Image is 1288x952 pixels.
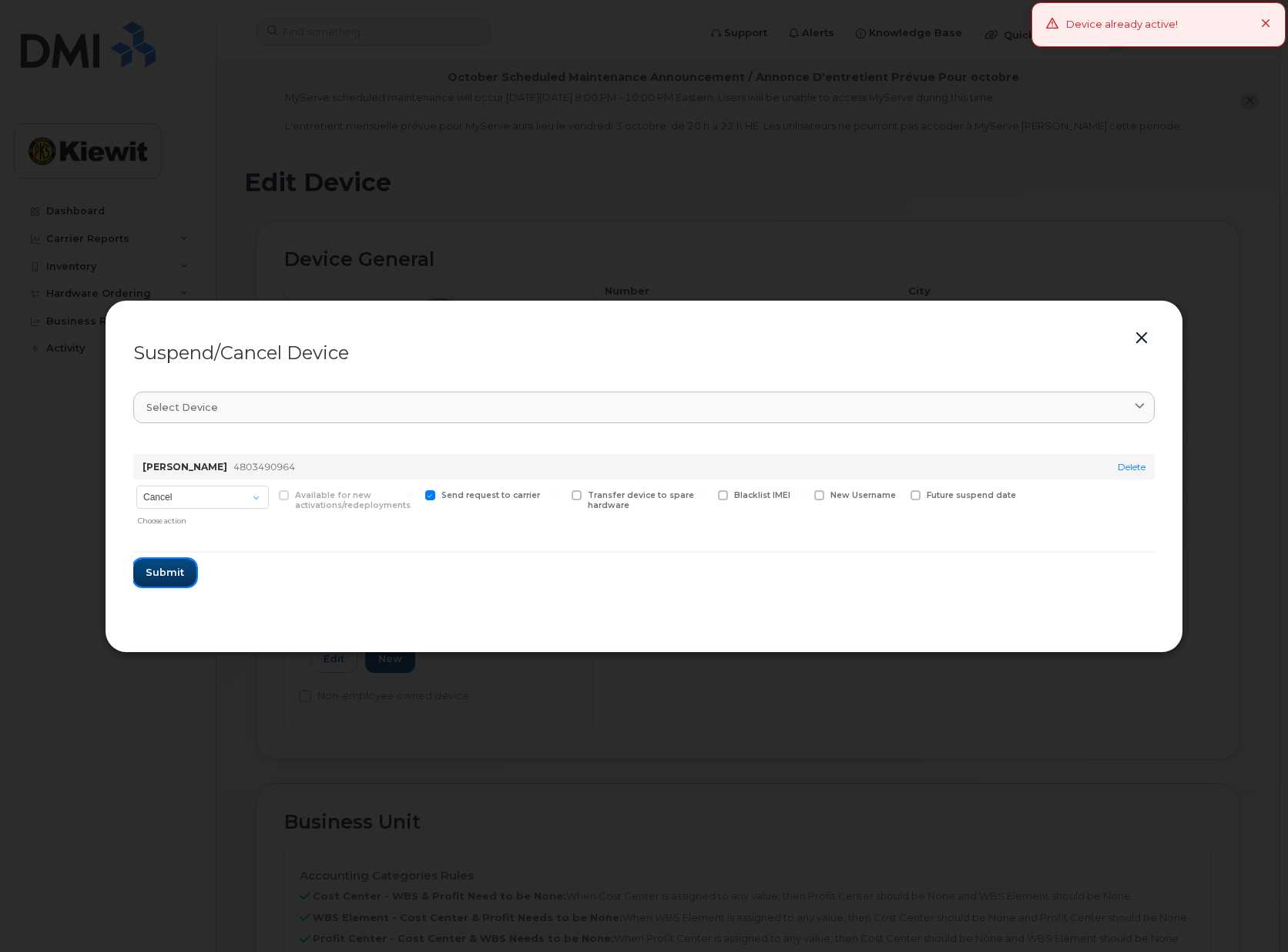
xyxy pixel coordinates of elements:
[295,490,411,510] span: Available for new activations/redeployments
[143,461,227,473] strong: [PERSON_NAME]
[441,490,540,500] span: Send request to carrier
[146,400,218,415] span: Select device
[133,344,1155,362] div: Suspend/Cancel Device
[407,490,414,498] input: Send request to carrier
[553,490,561,498] input: Transfer device to spare hardware
[892,490,900,498] input: Future suspend date
[233,461,295,473] span: 4803490964
[1066,17,1178,32] div: Device already active!
[588,490,694,510] span: Transfer device to spare hardware
[260,490,268,498] input: Available for new activations/redeployments
[1118,461,1145,473] a: Delete
[734,490,790,500] span: Blacklist IMEI
[699,490,707,498] input: Blacklist IMEI
[927,490,1016,500] span: Future suspend date
[138,510,269,526] div: Choose action
[796,490,803,498] input: New Username
[133,392,1155,423] a: Select device
[830,490,896,500] span: New Username
[1221,885,1276,940] iframe: Messenger Launcher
